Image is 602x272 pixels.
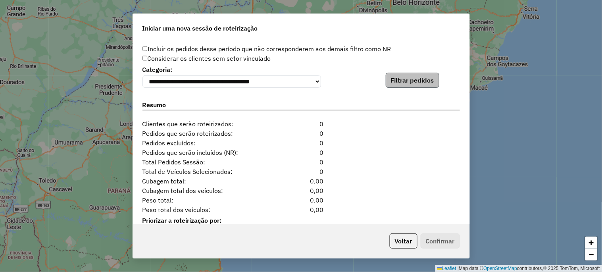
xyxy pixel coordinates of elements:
[484,266,517,271] a: OpenStreetMap
[274,138,328,148] div: 0
[589,237,594,247] span: +
[142,216,460,225] label: Priorizar a roteirização por:
[589,249,594,259] span: −
[274,119,328,129] div: 0
[435,265,602,272] div: Map data © contributors,© 2025 TomTom, Microsoft
[386,73,439,88] button: Filtrar pedidos
[274,195,328,205] div: 0,00
[138,176,274,186] span: Cubagem total:
[138,205,274,214] span: Peso total dos veículos:
[142,65,321,74] label: Categoria:
[138,186,274,195] span: Cubagem total dos veículos:
[458,266,459,271] span: |
[138,129,274,138] span: Pedidos que serão roteirizados:
[142,100,460,111] label: Resumo
[390,233,417,249] button: Voltar
[138,157,274,167] span: Total Pedidos Sessão:
[274,148,328,157] div: 0
[274,167,328,176] div: 0
[274,205,328,214] div: 0,00
[585,237,597,249] a: Zoom in
[274,186,328,195] div: 0,00
[142,54,271,63] label: Considerar os clientes sem setor vinculado
[138,148,274,157] span: Pedidos que serão incluídos (NR):
[142,44,391,54] label: Incluir os pedidos desse período que não corresponderem aos demais filtro como NR
[142,56,148,61] input: Considerar os clientes sem setor vinculado
[138,167,274,176] span: Total de Veículos Selecionados:
[138,119,274,129] span: Clientes que serão roteirizados:
[138,138,274,148] span: Pedidos excluídos:
[274,129,328,138] div: 0
[138,195,274,205] span: Peso total:
[437,266,456,271] a: Leaflet
[274,176,328,186] div: 0,00
[585,249,597,260] a: Zoom out
[142,23,258,33] span: Iniciar uma nova sessão de roteirização
[274,157,328,167] div: 0
[142,46,148,51] input: Incluir os pedidos desse período que não corresponderem aos demais filtro como NR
